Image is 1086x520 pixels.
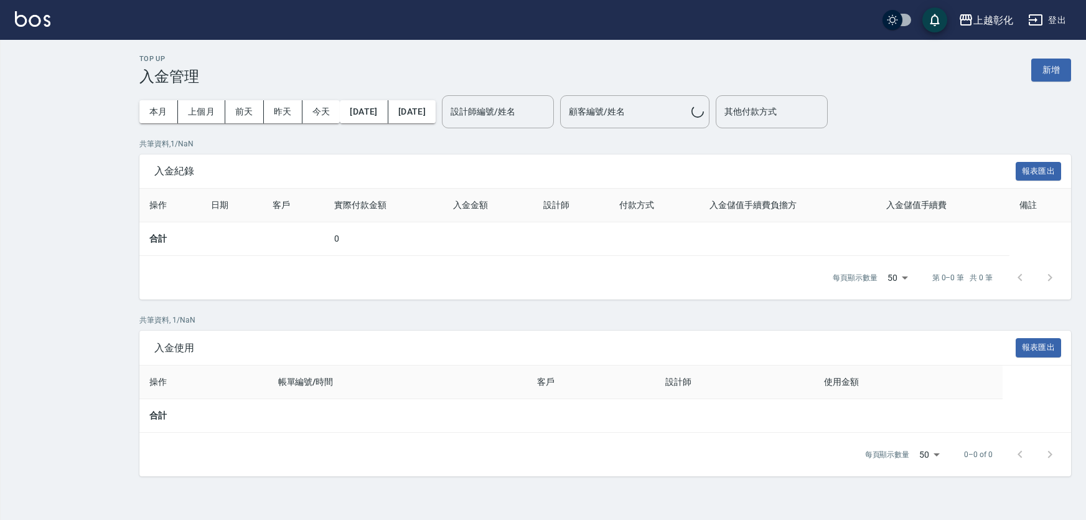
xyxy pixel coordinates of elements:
[139,189,201,222] th: 操作
[1016,341,1062,353] a: 報表匯出
[139,68,199,85] h3: 入金管理
[139,222,263,256] td: 合計
[139,55,199,63] h2: Top Up
[154,165,1016,177] span: 入金紀錄
[324,222,443,256] td: 0
[833,272,878,283] p: 每頁顯示數量
[1009,189,1071,222] th: 備註
[655,366,814,399] th: 設計師
[1023,9,1071,32] button: 登出
[533,189,609,222] th: 設計師
[388,100,436,123] button: [DATE]
[1031,59,1071,82] button: 新增
[1016,338,1062,357] button: 報表匯出
[268,366,527,399] th: 帳單編號/時間
[865,449,910,460] p: 每頁顯示數量
[15,11,50,27] img: Logo
[139,366,268,399] th: 操作
[953,7,1018,33] button: 上越彰化
[443,189,533,222] th: 入金金額
[922,7,947,32] button: save
[882,261,912,295] div: 50
[932,272,993,283] p: 第 0–0 筆 共 0 筆
[1016,162,1062,181] button: 報表匯出
[876,189,1009,222] th: 入金儲值手續費
[201,189,263,222] th: 日期
[1016,164,1062,176] a: 報表匯出
[973,12,1013,28] div: 上越彰化
[324,189,443,222] th: 實際付款金額
[700,189,876,222] th: 入金儲值手續費負擔方
[527,366,656,399] th: 客戶
[139,314,1071,326] p: 共 筆資料, 1 / NaN
[264,100,302,123] button: 昨天
[1031,64,1071,75] a: 新增
[139,399,268,433] td: 合計
[263,189,324,222] th: 客戶
[225,100,264,123] button: 前天
[914,438,944,471] div: 50
[139,138,1071,149] p: 共 筆資料, 1 / NaN
[964,449,993,460] p: 0–0 of 0
[154,342,1016,354] span: 入金使用
[340,100,388,123] button: [DATE]
[139,100,178,123] button: 本月
[302,100,340,123] button: 今天
[178,100,225,123] button: 上個月
[814,366,1003,399] th: 使用金額
[609,189,700,222] th: 付款方式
